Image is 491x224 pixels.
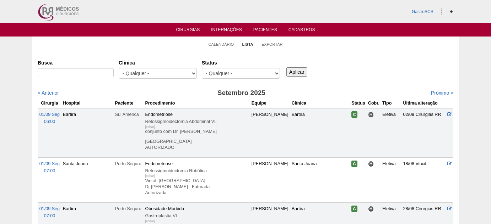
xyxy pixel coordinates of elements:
label: Busca [38,59,114,66]
a: Exportar [261,42,283,47]
a: Lista [242,42,253,47]
td: 02/09 Cirurgias RR [401,108,446,157]
div: Gastroplastia VL [145,212,248,219]
th: Hospital [61,98,114,108]
div: Porto Seguro [115,205,142,212]
span: Hospital [368,112,374,118]
div: [editar] [145,123,155,130]
a: Calendário [209,42,234,47]
td: [PERSON_NAME] [250,108,290,157]
span: 01/09 Seg [39,112,60,117]
a: Cirurgias [176,27,200,33]
th: Clínica [290,98,350,108]
a: Editar [447,161,452,166]
a: Próximo » [431,90,453,96]
span: 06:00 [44,119,55,124]
a: GastroSCS [412,9,433,14]
input: Digite os termos que você deseja procurar. [38,68,114,77]
h3: Setembro 2025 [137,88,345,98]
p: conjunto com Dr. [PERSON_NAME] [145,129,248,135]
span: Confirmada [351,206,357,212]
a: 01/09 Seg 07:00 [39,206,60,218]
td: Eletiva [381,157,401,202]
span: 01/09 Seg [39,161,60,166]
td: Santa Joana [61,157,114,202]
input: Aplicar [286,67,307,77]
th: Cobr. [367,98,381,108]
span: Confirmada [351,161,357,167]
p: [GEOGRAPHIC_DATA] AUTORIZADO [145,139,248,151]
th: Cirurgia [38,98,61,108]
span: Hospital [368,206,374,212]
a: Editar [447,112,452,117]
td: Endometriose [144,157,250,202]
div: [editar] [145,172,155,179]
td: Santa Joana [290,157,350,202]
a: 01/09 Seg 06:00 [39,112,60,124]
th: Última alteração [401,98,446,108]
td: Eletiva [381,108,401,157]
span: 07:00 [44,168,55,173]
td: [PERSON_NAME] [250,157,290,202]
a: Editar [447,206,452,211]
span: 07:00 [44,213,55,218]
a: Internações [211,27,242,34]
th: Paciente [114,98,144,108]
span: Hospital [368,161,374,167]
div: Retossigmoidectomia Robótica [145,167,248,174]
div: Retossigmoidectomia Abdominal VL [145,118,248,125]
a: 01/09 Seg 07:00 [39,161,60,173]
a: « Anterior [38,90,59,96]
td: Bartira [290,108,350,157]
td: Bartira [61,108,114,157]
span: Confirmada [351,111,357,118]
td: 18/08 Vincit [401,157,446,202]
a: Cadastros [288,27,315,34]
i: Sair [449,10,453,14]
div: Porto Seguro [115,160,142,167]
td: Endometriose [144,108,250,157]
label: Clínica [119,59,197,66]
th: Tipo [381,98,401,108]
div: Sul América [115,111,142,118]
th: Equipe [250,98,290,108]
th: Status [350,98,367,108]
a: Pacientes [253,27,277,34]
p: Vincit -[GEOGRAPHIC_DATA] Dr [PERSON_NAME] - Faturada Autorizada [145,178,248,196]
span: 01/09 Seg [39,206,60,211]
th: Procedimento [144,98,250,108]
label: Status [202,59,280,66]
